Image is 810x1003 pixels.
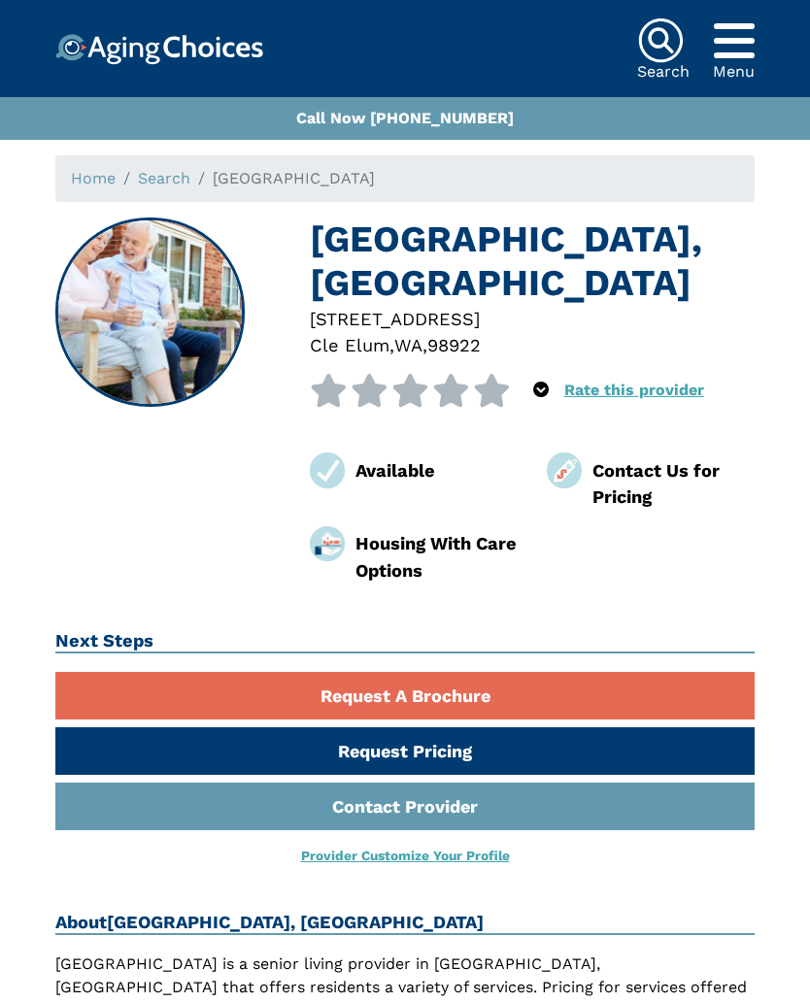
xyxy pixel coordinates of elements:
[55,34,263,65] img: Choice!
[310,306,755,332] div: [STREET_ADDRESS]
[427,332,481,358] div: 98922
[55,155,755,202] nav: breadcrumb
[55,727,755,775] a: Request Pricing
[592,457,755,511] div: Contact Us for Pricing
[394,335,422,355] span: WA
[55,672,755,719] a: Request A Brochure
[55,630,755,653] h2: Next Steps
[637,64,690,80] div: Search
[713,17,755,64] div: Popover trigger
[296,109,514,127] a: Call Now [PHONE_NUMBER]
[310,217,755,306] h1: [GEOGRAPHIC_DATA], [GEOGRAPHIC_DATA]
[422,335,427,355] span: ,
[389,335,394,355] span: ,
[355,530,518,584] div: Housing With Care Options
[55,783,755,830] a: Contact Provider
[637,17,684,64] img: search-icon.svg
[301,848,510,863] a: Provider Customize Your Profile
[355,457,518,484] div: Available
[310,335,389,355] span: Cle Elum
[138,169,190,187] a: Search
[533,374,549,407] div: Popover trigger
[564,381,704,399] a: Rate this provider
[713,64,755,80] div: Menu
[213,169,375,187] span: [GEOGRAPHIC_DATA]
[57,219,244,406] img: Centennial Center, Cle Elum WA
[55,912,755,935] h2: About [GEOGRAPHIC_DATA], [GEOGRAPHIC_DATA]
[71,169,116,187] a: Home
